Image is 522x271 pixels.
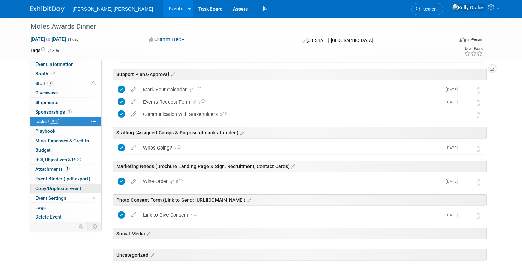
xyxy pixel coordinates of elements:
[93,197,95,199] span: Modified Layout
[30,117,101,126] a: Tasks100%
[30,79,101,88] a: Staff3
[35,61,74,67] span: Event Information
[477,213,480,219] i: Move task
[35,166,70,172] span: Attachments
[411,3,443,15] a: Search
[47,81,53,86] span: 3
[30,145,101,155] a: Budget
[477,145,480,152] i: Move task
[128,99,140,105] a: edit
[128,145,140,151] a: edit
[113,69,487,80] div: Support Plans/Approval
[30,88,101,97] a: Giveaways
[35,214,62,220] span: Delete Event
[140,84,442,95] div: Mark Your Calendar
[35,138,89,143] span: Misc. Expenses & Credits
[169,71,175,78] a: Edit sections
[30,136,101,145] a: Misc. Expenses & Credits
[148,251,154,258] a: Edit sections
[88,222,102,231] td: Toggle Event Tabs
[35,99,58,105] span: Shipments
[145,230,151,237] a: Edit sections
[65,166,70,172] span: 4
[35,128,55,134] span: Playbook
[30,193,101,203] a: Event Settings
[51,72,55,75] i: Booth reservation complete
[477,112,480,118] i: Move task
[113,127,487,138] div: Staffing (Assigned Comps & Purpose of each attendee)
[30,36,66,42] span: [DATE] [DATE]
[477,87,480,94] i: Move task
[128,212,140,218] a: edit
[35,157,81,162] span: ROI, Objectives & ROO
[30,47,59,54] td: Tags
[35,119,59,124] span: Tasks
[113,228,487,239] div: Social Media
[446,87,461,92] span: [DATE]
[128,111,140,117] a: edit
[452,4,485,11] img: Kelly Graber
[140,209,442,221] div: Link to Give Consent
[128,178,140,185] a: edit
[76,222,88,231] td: Personalize Event Tab Strip
[91,81,96,87] span: Potential Scheduling Conflict -- at least one attendee is tagged in another overlapping event.
[35,195,66,201] span: Event Settings
[446,213,461,217] span: [DATE]
[306,38,373,43] span: [US_STATE], [GEOGRAPHIC_DATA]
[67,37,80,42] span: (1 day)
[30,107,101,117] a: Sponsorships1
[446,99,461,104] span: [DATE]
[35,147,51,153] span: Budget
[461,211,470,220] img: Kelly Graber
[467,37,483,42] div: In-Person
[30,184,101,193] a: Copy/Duplicate Event
[30,60,101,69] a: Event Information
[35,90,58,95] span: Giveaways
[48,48,59,53] a: Edit
[35,204,46,210] span: Logs
[30,203,101,212] a: Logs
[30,98,101,107] a: Shipments
[175,180,183,184] span: 5
[48,119,59,124] span: 100%
[140,142,442,154] div: Who's Going?
[45,36,51,42] span: to
[30,127,101,136] a: Playbook
[194,88,201,92] span: 1
[30,174,101,184] a: Event Binder (.pdf export)
[35,71,56,76] span: Booth
[140,108,448,120] div: Communication with Stakeholders
[416,36,483,46] div: Event Format
[140,96,442,108] div: Events Request Form
[446,145,461,150] span: [DATE]
[30,6,65,13] img: ExhibitDay
[35,109,72,115] span: Sponsorships
[477,99,480,106] i: Move task
[197,100,205,105] span: 3
[188,213,197,218] span: 1
[30,69,101,79] a: Booth
[461,110,470,119] img: Kelly Graber
[146,36,187,43] button: Committed
[421,7,437,12] span: Search
[459,37,466,42] img: Format-Inperson.png
[461,98,470,107] img: Kelly Graber
[113,194,487,205] div: Photo Consent Form (Link to Send: [URL][DOMAIN_NAME])
[172,146,181,151] span: 7
[35,81,53,86] span: Staff
[30,155,101,164] a: ROI, Objectives & ROO
[290,163,295,169] a: Edit sections
[245,196,251,203] a: Edit sections
[73,6,153,12] span: [PERSON_NAME] [PERSON_NAME]
[35,176,90,181] span: Event Binder (.pdf export)
[446,179,461,184] span: [DATE]
[461,144,470,153] img: Kelly Graber
[67,109,72,114] span: 1
[28,21,445,33] div: Moles Awards Dinner
[30,165,101,174] a: Attachments4
[239,129,244,136] a: Edit sections
[113,161,487,172] div: Marketing Needs (Brochure Landing Page & Sign, Recruitment, Contact Cards)
[35,186,81,191] span: Copy/Duplicate Event
[113,249,487,260] div: Uncategorized
[464,47,483,50] div: Event Rating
